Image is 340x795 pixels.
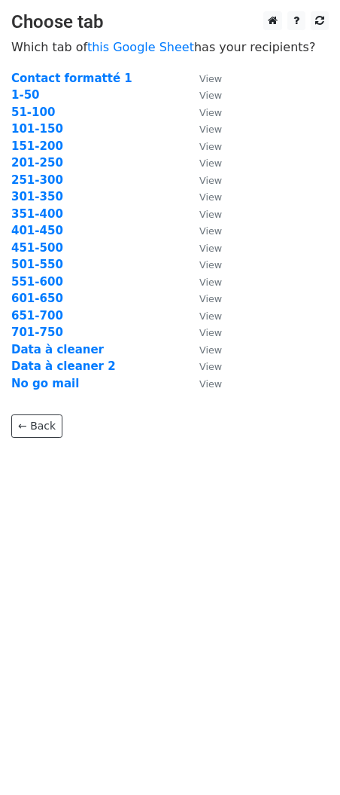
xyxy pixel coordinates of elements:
a: View [184,343,222,356]
small: View [199,157,222,169]
small: View [199,90,222,101]
a: View [184,207,222,221]
small: View [199,73,222,84]
p: Which tab of has your recipients? [11,39,329,55]
a: View [184,292,222,305]
a: Contact formatté 1 [11,72,132,85]
a: View [184,139,222,153]
small: View [199,225,222,237]
small: View [199,277,222,288]
a: View [184,309,222,323]
a: No go mail [11,377,79,390]
a: View [184,258,222,271]
small: View [199,344,222,356]
a: 601-650 [11,292,63,305]
a: View [184,88,222,102]
a: 1-50 [11,88,40,102]
h3: Choose tab [11,11,329,33]
a: Data à cleaner [11,343,104,356]
a: 251-300 [11,173,63,187]
a: View [184,359,222,373]
a: 201-250 [11,156,63,170]
small: View [199,141,222,152]
a: View [184,190,222,203]
small: View [199,361,222,372]
small: View [199,191,222,203]
a: View [184,224,222,237]
small: View [199,209,222,220]
small: View [199,124,222,135]
a: 501-550 [11,258,63,271]
small: View [199,175,222,186]
a: View [184,72,222,85]
a: 151-200 [11,139,63,153]
a: View [184,275,222,289]
a: View [184,105,222,119]
a: View [184,241,222,255]
small: View [199,327,222,338]
a: View [184,156,222,170]
a: 351-400 [11,207,63,221]
small: View [199,259,222,271]
a: View [184,122,222,136]
a: View [184,377,222,390]
small: View [199,378,222,390]
a: 401-450 [11,224,63,237]
a: ← Back [11,414,62,438]
a: 701-750 [11,326,63,339]
a: 301-350 [11,190,63,203]
a: 551-600 [11,275,63,289]
small: View [199,107,222,118]
a: Data à cleaner 2 [11,359,116,373]
a: this Google Sheet [87,40,194,54]
small: View [199,310,222,322]
a: View [184,173,222,187]
a: 51-100 [11,105,55,119]
a: View [184,326,222,339]
a: 651-700 [11,309,63,323]
small: View [199,243,222,254]
small: View [199,293,222,304]
a: 451-500 [11,241,63,255]
a: 101-150 [11,122,63,136]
